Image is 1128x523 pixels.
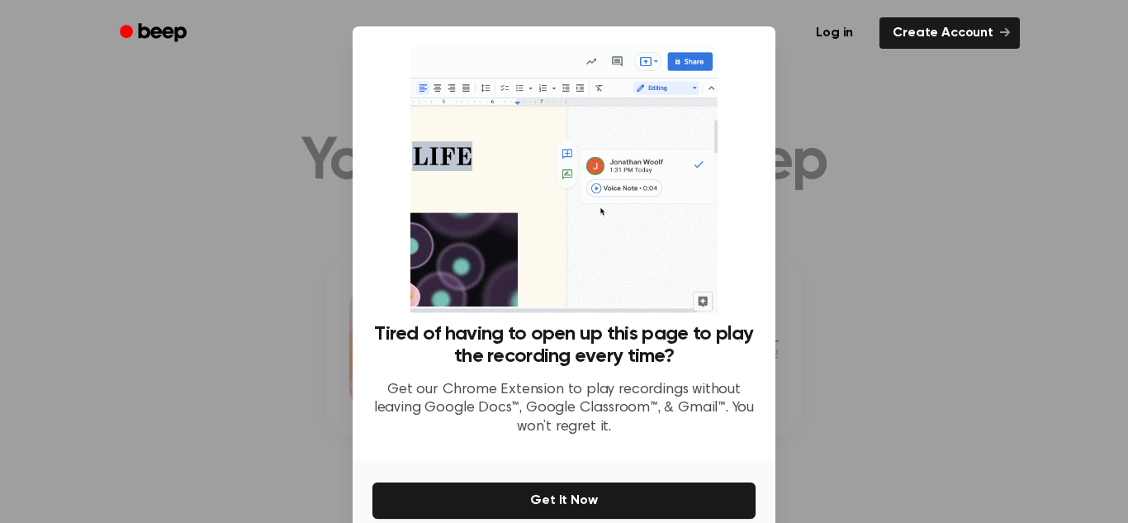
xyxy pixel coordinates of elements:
h3: Tired of having to open up this page to play the recording every time? [372,323,756,368]
a: Log in [799,14,870,52]
button: Get It Now [372,483,756,519]
a: Create Account [879,17,1020,49]
a: Beep [108,17,201,50]
img: Beep extension in action [410,46,717,313]
p: Get our Chrome Extension to play recordings without leaving Google Docs™, Google Classroom™, & Gm... [372,381,756,437]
